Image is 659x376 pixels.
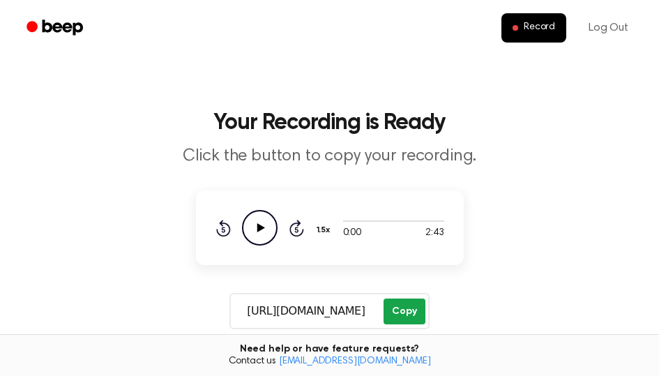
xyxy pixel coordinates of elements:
[575,11,642,45] a: Log Out
[8,356,651,368] span: Contact us
[384,299,425,324] button: Copy
[17,112,642,134] h1: Your Recording is Ready
[17,15,96,42] a: Beep
[501,13,566,43] button: Record
[425,226,444,241] span: 2:43
[279,356,431,366] a: [EMAIL_ADDRESS][DOMAIN_NAME]
[343,226,361,241] span: 0:00
[524,22,555,34] span: Record
[315,218,335,242] button: 1.5x
[62,145,598,168] p: Click the button to copy your recording.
